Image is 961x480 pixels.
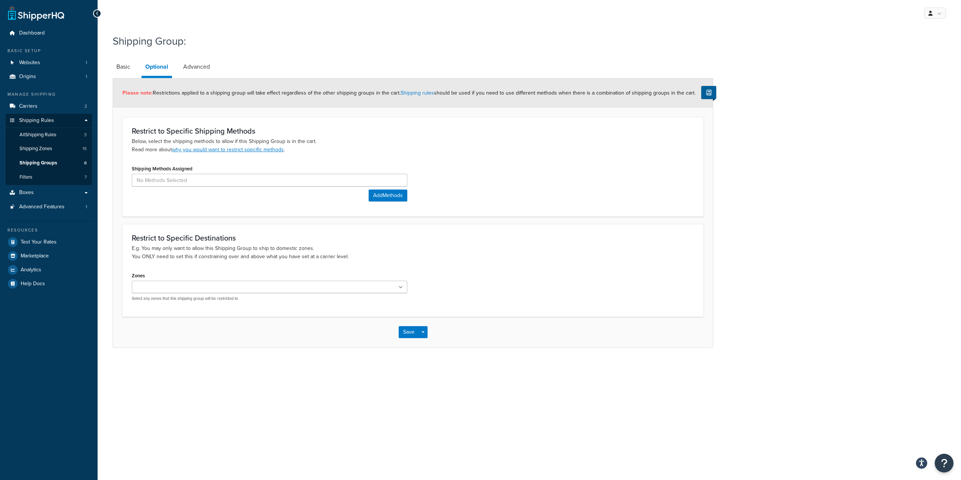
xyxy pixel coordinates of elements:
[6,48,92,54] div: Basic Setup
[84,174,87,181] span: 7
[20,146,52,152] span: Shipping Zones
[132,273,145,278] label: Zones
[6,26,92,40] a: Dashboard
[6,99,92,113] li: Carriers
[6,227,92,233] div: Resources
[6,235,92,249] a: Test Your Rates
[86,204,87,210] span: 1
[132,244,694,261] p: E.g. You may only want to allow this Shipping Group to ship to domestic zones. You ONLY need to s...
[6,200,92,214] a: Advanced Features1
[179,58,214,76] a: Advanced
[6,277,92,290] a: Help Docs
[6,170,92,184] a: Filters7
[6,70,92,84] a: Origins1
[399,326,419,338] button: Save
[369,190,407,202] button: AddMethods
[6,142,92,156] a: Shipping Zones15
[6,186,92,200] a: Boxes
[20,160,57,166] span: Shipping Groups
[21,239,57,245] span: Test Your Rates
[84,160,87,166] span: 6
[6,56,92,70] li: Websites
[6,56,92,70] a: Websites1
[6,156,92,170] a: Shipping Groups6
[122,89,153,97] strong: Please note:
[6,249,92,263] a: Marketplace
[19,117,54,124] span: Shipping Rules
[122,89,696,97] span: Restrictions applied to a shipping group will take effect regardless of the other shipping groups...
[132,166,193,172] label: Shipping Methods Assigned
[113,58,134,76] a: Basic
[20,174,32,181] span: Filters
[19,30,45,36] span: Dashboard
[6,142,92,156] li: Shipping Zones
[86,60,87,66] span: 1
[21,253,49,259] span: Marketplace
[142,58,172,78] a: Optional
[19,103,38,110] span: Carriers
[6,114,92,185] li: Shipping Rules
[132,234,694,242] h3: Restrict to Specific Destinations
[19,60,40,66] span: Websites
[172,146,284,153] a: why you would want to restrict specific methods
[935,454,953,472] button: Open Resource Center
[19,190,34,196] span: Boxes
[21,267,41,273] span: Analytics
[6,156,92,170] li: Shipping Groups
[83,146,87,152] span: 15
[19,204,65,210] span: Advanced Features
[401,89,434,97] a: Shipping rules
[6,170,92,184] li: Filters
[86,74,87,80] span: 1
[132,137,694,154] p: Below, select the shipping methods to allow if this Shipping Group is in the cart. Read more about .
[132,174,407,187] input: No Methods Selected
[6,263,92,277] a: Analytics
[132,127,694,135] h3: Restrict to Specific Shipping Methods
[6,91,92,98] div: Manage Shipping
[113,34,704,48] h1: Shipping Group:
[6,114,92,128] a: Shipping Rules
[20,132,56,138] span: All Shipping Rules
[132,296,407,301] p: Select any zones that this shipping group will be restricted to
[701,86,716,99] button: Show Help Docs
[6,70,92,84] li: Origins
[19,74,36,80] span: Origins
[84,103,87,110] span: 2
[21,281,45,287] span: Help Docs
[84,132,87,138] span: 3
[6,99,92,113] a: Carriers2
[6,128,92,142] a: AllShipping Rules3
[6,200,92,214] li: Advanced Features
